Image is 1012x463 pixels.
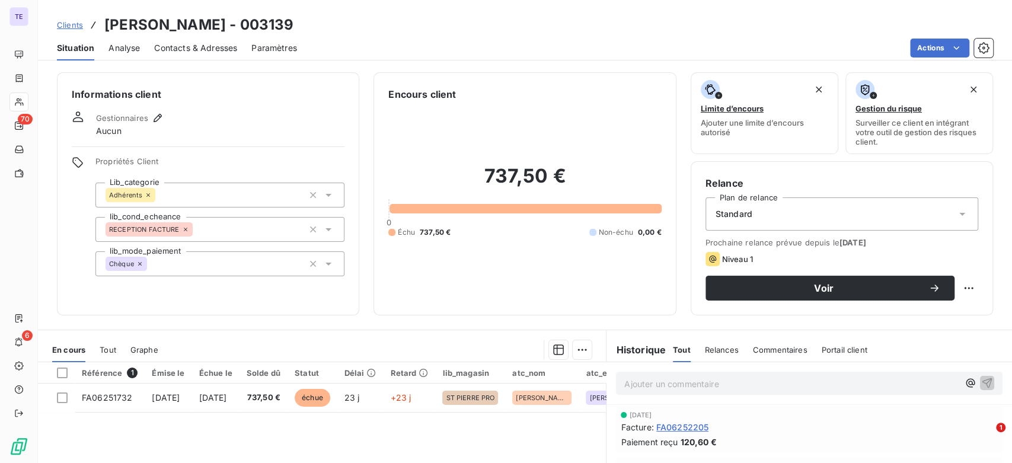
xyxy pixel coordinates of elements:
span: Échu [398,227,415,238]
span: Non-échu [599,227,633,238]
div: Délai [344,368,376,378]
span: [PERSON_NAME][EMAIL_ADDRESS][DOMAIN_NAME] [589,394,641,401]
span: Situation [57,42,94,54]
span: ST PIERRE PRO [446,394,494,401]
span: FA06251732 [82,392,133,403]
a: Clients [57,19,83,31]
span: Gestionnaires [96,113,148,123]
span: Aucun [96,125,122,137]
span: Niveau 1 [722,254,753,264]
div: Échue le [199,368,232,378]
input: Ajouter une valeur [193,224,202,235]
span: Tout [673,345,691,355]
span: RECEPTION FACTURE [109,226,180,233]
button: Actions [910,39,969,58]
div: atc_nom [512,368,572,378]
span: Gestion du risque [855,104,922,113]
span: Facture : [621,421,653,433]
span: Paiement reçu [621,436,678,448]
span: FA06252205 [656,421,709,433]
span: [PERSON_NAME] [516,394,568,401]
span: Portail client [822,345,867,355]
iframe: Intercom live chat [972,423,1000,451]
img: Logo LeanPay [9,437,28,456]
h2: 737,50 € [388,164,661,200]
span: Clients [57,20,83,30]
input: Ajouter une valeur [147,258,157,269]
span: 1 [127,368,138,378]
span: Tout [100,345,116,355]
button: Gestion du risqueSurveiller ce client en intégrant votre outil de gestion des risques client. [845,72,993,154]
span: [DATE] [199,392,227,403]
span: [DATE] [629,411,652,419]
span: 23 j [344,392,360,403]
span: 737,50 € [420,227,451,238]
h6: Encours client [388,87,456,101]
span: Propriétés Client [95,157,344,173]
div: lib_magasin [442,368,498,378]
span: 70 [18,114,33,124]
span: 0 [387,218,391,227]
span: +23 j [390,392,411,403]
span: 1 [996,423,1005,432]
h6: Relance [705,176,978,190]
span: 737,50 € [247,392,280,404]
span: Standard [716,208,752,220]
span: En cours [52,345,85,355]
span: échue [295,389,330,407]
span: Voir [720,283,928,293]
span: Surveiller ce client en intégrant votre outil de gestion des risques client. [855,118,983,146]
div: Solde dû [247,368,280,378]
input: Ajouter une valeur [155,190,165,200]
button: Limite d’encoursAjouter une limite d’encours autorisé [691,72,838,154]
div: atc_email [586,368,645,378]
span: Adhérents [109,191,142,199]
h3: [PERSON_NAME] - 003139 [104,14,293,36]
span: Contacts & Adresses [154,42,237,54]
h6: Informations client [72,87,344,101]
h6: Historique [606,343,666,357]
span: Chèque [109,260,134,267]
div: TE [9,7,28,26]
span: Paramètres [251,42,297,54]
button: Voir [705,276,954,301]
span: 6 [22,330,33,341]
span: Prochaine relance prévue depuis le [705,238,978,247]
span: 0,00 € [638,227,662,238]
span: Commentaires [753,345,807,355]
span: Relances [705,345,739,355]
div: Émise le [152,368,184,378]
span: Limite d’encours [701,104,764,113]
span: [DATE] [152,392,180,403]
span: Graphe [130,345,158,355]
div: Référence [82,368,138,378]
div: Retard [390,368,428,378]
span: Ajouter une limite d’encours autorisé [701,118,828,137]
span: 120,60 € [680,436,716,448]
span: [DATE] [839,238,866,247]
div: Statut [295,368,330,378]
span: Analyse [108,42,140,54]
